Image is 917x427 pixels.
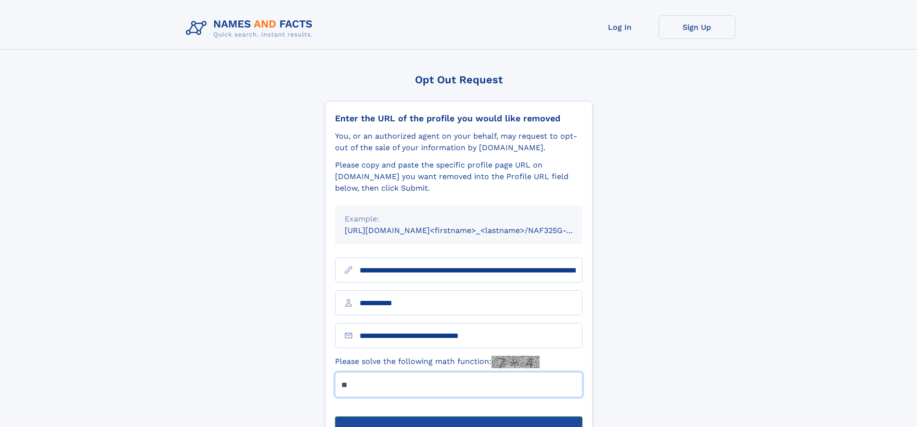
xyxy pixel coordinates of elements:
[581,15,659,39] a: Log In
[335,130,582,154] div: You, or an authorized agent on your behalf, may request to opt-out of the sale of your informatio...
[345,226,601,235] small: [URL][DOMAIN_NAME]<firstname>_<lastname>/NAF325G-xxxxxxxx
[335,356,540,368] label: Please solve the following math function:
[335,159,582,194] div: Please copy and paste the specific profile page URL on [DOMAIN_NAME] you want removed into the Pr...
[325,74,593,86] div: Opt Out Request
[182,15,321,41] img: Logo Names and Facts
[345,213,573,225] div: Example:
[659,15,736,39] a: Sign Up
[335,113,582,124] div: Enter the URL of the profile you would like removed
